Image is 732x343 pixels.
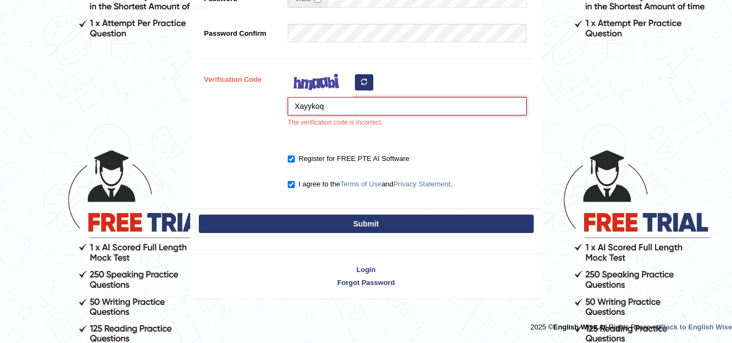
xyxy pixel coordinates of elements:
[288,156,295,163] input: Register for FREE PTE AI Software
[199,70,283,85] label: Verification Code
[199,24,283,38] label: Password Confirm
[288,153,409,164] label: Register for FREE PTE AI Software
[288,181,295,188] input: I agree to theTerms of UseandPrivacy Statement.
[191,264,542,275] a: Login
[288,179,452,190] label: I agree to the and .
[199,215,534,233] button: Submit
[553,323,599,331] strong: English Wise.
[340,180,382,188] a: Terms of Use
[393,180,451,188] a: Privacy Statement
[530,316,732,332] div: 2025 © All Rights Reserved
[191,277,542,288] a: Forgot Password
[661,323,732,331] a: Back to English Wise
